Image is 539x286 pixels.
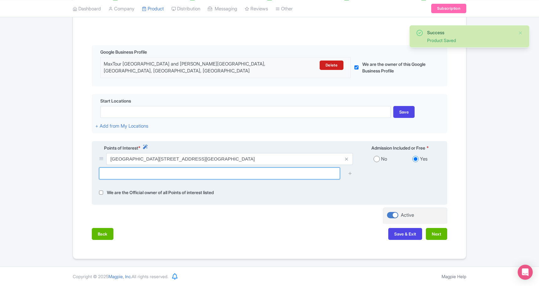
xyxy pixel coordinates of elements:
span: Start Locations [100,98,131,104]
span: Admission Included or Free [371,145,425,151]
label: No [381,156,387,163]
button: Save & Exit [388,228,422,240]
div: Product Saved [427,37,513,44]
a: Subscription [431,4,466,13]
button: Back [92,228,113,240]
a: Delete [320,61,343,70]
span: Google Business Profile [100,49,147,55]
div: Open Intercom Messenger [518,265,533,280]
span: Points of Interest [104,145,138,151]
span: Magpie, Inc. [108,274,132,279]
div: Copyright © 2025 All rights reserved. [69,273,172,280]
a: + Add from My Locations [95,123,148,129]
label: We are the Official owner of all Points of interest listed [107,189,214,196]
div: Active [401,212,414,219]
div: Success [427,29,513,36]
button: Next [426,228,447,240]
a: Magpie Help [442,274,466,279]
label: Yes [420,156,427,163]
label: We are the owner of this Google Business Profile [362,61,432,74]
div: Save [393,106,415,118]
button: Close [518,29,523,37]
div: MaxTour [GEOGRAPHIC_DATA] and [PERSON_NAME][GEOGRAPHIC_DATA], [GEOGRAPHIC_DATA], [GEOGRAPHIC_DATA... [104,61,286,75]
